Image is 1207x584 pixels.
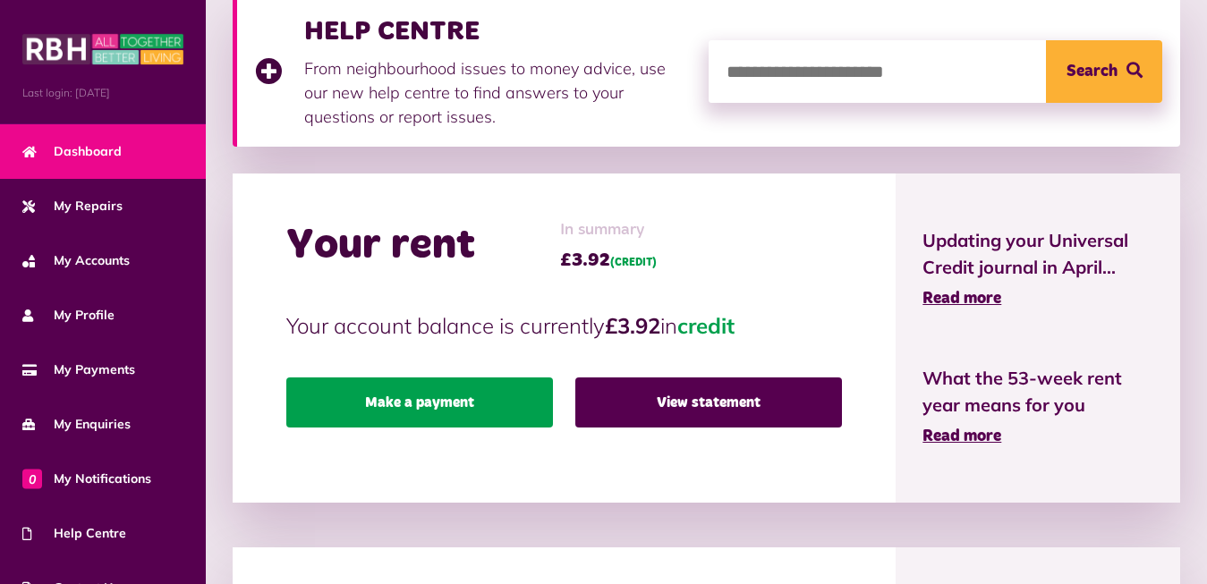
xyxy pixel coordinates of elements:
a: Updating your Universal Credit journal in April... Read more [922,227,1153,311]
a: Make a payment [286,377,553,427]
span: My Enquiries [22,415,131,434]
span: 0 [22,469,42,488]
p: From neighbourhood issues to money advice, use our new help centre to find answers to your questi... [304,56,691,129]
span: Read more [922,428,1001,444]
span: £3.92 [560,247,657,274]
span: What the 53-week rent year means for you [922,365,1153,419]
span: My Profile [22,306,115,325]
span: Read more [922,291,1001,307]
span: My Repairs [22,197,123,216]
a: What the 53-week rent year means for you Read more [922,365,1153,449]
button: Search [1046,40,1162,103]
p: Your account balance is currently in [286,309,842,342]
span: Last login: [DATE] [22,85,183,101]
span: In summary [560,218,657,242]
span: Dashboard [22,142,122,161]
span: My Notifications [22,470,151,488]
h3: HELP CENTRE [304,15,691,47]
strong: £3.92 [605,312,660,339]
span: (CREDIT) [610,258,657,268]
a: View statement [575,377,842,427]
span: Search [1067,40,1118,103]
h2: Your rent [286,220,475,272]
span: My Payments [22,360,135,379]
span: Help Centre [22,524,126,543]
span: credit [677,312,735,339]
span: Updating your Universal Credit journal in April... [922,227,1153,281]
img: MyRBH [22,31,183,67]
span: My Accounts [22,251,130,270]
